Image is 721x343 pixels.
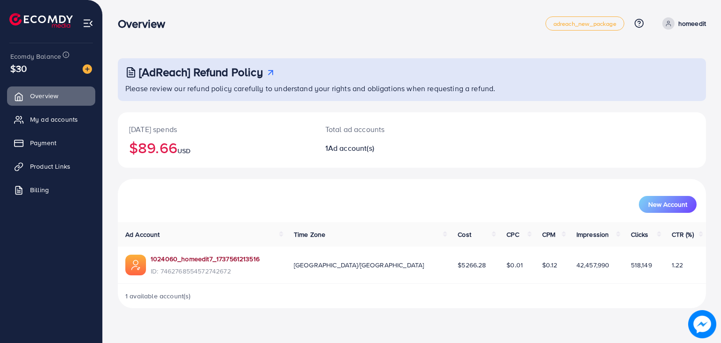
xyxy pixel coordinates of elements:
[151,254,260,264] a: 1024060_homeedit7_1737561213516
[325,124,450,135] p: Total ad accounts
[639,196,697,213] button: New Account
[7,180,95,199] a: Billing
[10,52,61,61] span: Ecomdy Balance
[659,17,706,30] a: homeedit
[151,266,260,276] span: ID: 7462768554572742672
[553,21,616,27] span: adreach_new_package
[294,260,424,270] span: [GEOGRAPHIC_DATA]/[GEOGRAPHIC_DATA]
[631,230,649,239] span: Clicks
[125,255,146,275] img: ic-ads-acc.e4c84228.svg
[139,65,263,79] h3: [AdReach] Refund Policy
[678,18,706,29] p: homeedit
[30,162,70,171] span: Product Links
[672,230,694,239] span: CTR (%)
[7,86,95,105] a: Overview
[458,230,471,239] span: Cost
[9,13,73,28] img: logo
[542,260,558,270] span: $0.12
[7,133,95,152] a: Payment
[631,260,652,270] span: 518,149
[125,83,700,94] p: Please review our refund policy carefully to understand your rights and obligations when requesti...
[294,230,325,239] span: Time Zone
[672,260,683,270] span: 1.22
[177,146,191,156] span: USD
[545,16,624,31] a: adreach_new_package
[688,310,716,338] img: image
[325,144,450,153] h2: 1
[7,157,95,176] a: Product Links
[129,124,303,135] p: [DATE] spends
[129,139,303,156] h2: $89.66
[30,138,56,148] span: Payment
[506,260,523,270] span: $0.01
[83,64,92,74] img: image
[83,18,93,29] img: menu
[125,291,191,301] span: 1 available account(s)
[458,260,486,270] span: $5266.28
[118,17,173,31] h3: Overview
[576,260,610,270] span: 42,457,990
[506,230,519,239] span: CPC
[30,185,49,195] span: Billing
[7,110,95,129] a: My ad accounts
[648,201,687,208] span: New Account
[30,115,78,124] span: My ad accounts
[30,91,58,101] span: Overview
[10,62,27,75] span: $30
[542,230,555,239] span: CPM
[125,230,160,239] span: Ad Account
[328,143,374,153] span: Ad account(s)
[576,230,609,239] span: Impression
